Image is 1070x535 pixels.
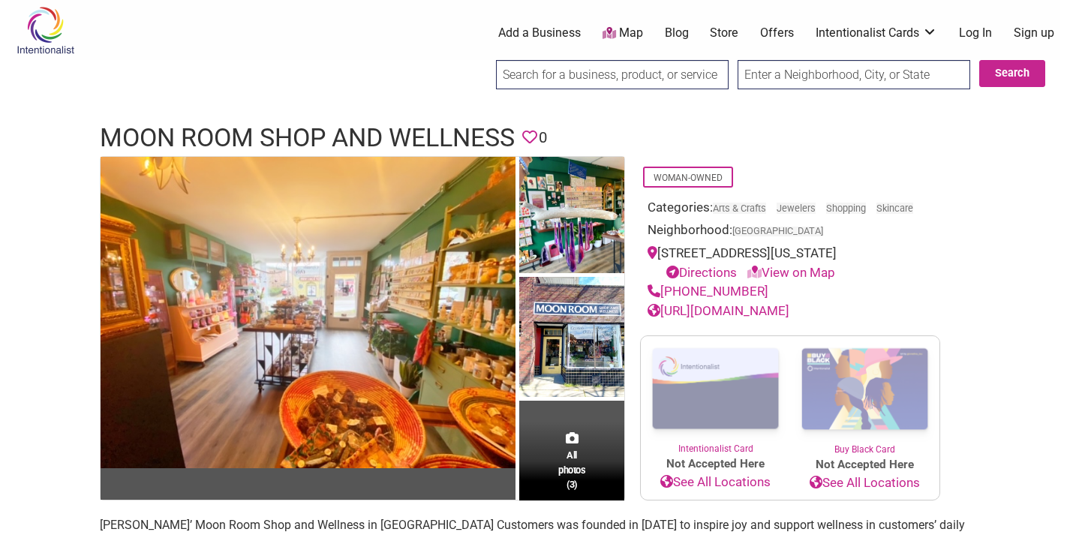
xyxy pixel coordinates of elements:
[816,25,937,41] a: Intentionalist Cards
[641,336,790,442] img: Intentionalist Card
[979,60,1045,87] button: Search
[558,448,585,491] span: All photos (3)
[641,455,790,473] span: Not Accepted Here
[790,336,939,456] a: Buy Black Card
[713,203,766,214] a: Arts & Crafts
[1014,25,1054,41] a: Sign up
[959,25,992,41] a: Log In
[648,284,768,299] a: [PHONE_NUMBER]
[665,25,689,41] a: Blog
[826,203,866,214] a: Shopping
[101,157,515,468] img: Moon Room Shop and Wellness
[641,473,790,492] a: See All Locations
[539,126,547,149] span: 0
[641,336,790,455] a: Intentionalist Card
[519,157,624,278] img: Moon Room Shop and Wellness
[519,277,624,401] img: Moon Room Shop and Wellness
[666,265,737,280] a: Directions
[747,265,835,280] a: View on Map
[760,25,794,41] a: Offers
[790,473,939,493] a: See All Locations
[603,25,643,42] a: Map
[790,336,939,443] img: Buy Black Card
[654,173,723,183] a: Woman-Owned
[10,6,81,55] img: Intentionalist
[648,198,933,221] div: Categories:
[790,456,939,473] span: Not Accepted Here
[496,60,729,89] input: Search for a business, product, or service
[738,60,970,89] input: Enter a Neighborhood, City, or State
[732,227,823,236] span: [GEOGRAPHIC_DATA]
[710,25,738,41] a: Store
[648,244,933,282] div: [STREET_ADDRESS][US_STATE]
[648,221,933,244] div: Neighborhood:
[100,120,515,156] h1: Moon Room Shop and Wellness
[648,303,789,318] a: [URL][DOMAIN_NAME]
[777,203,816,214] a: Jewelers
[498,25,581,41] a: Add a Business
[876,203,913,214] a: Skincare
